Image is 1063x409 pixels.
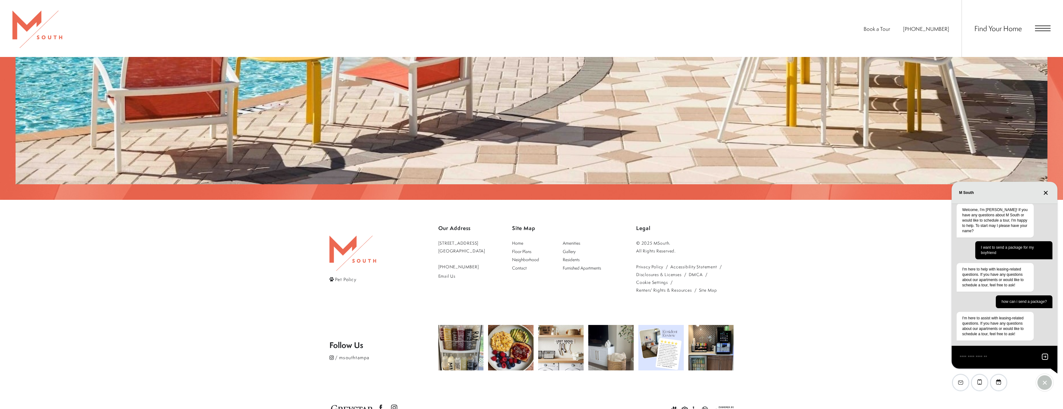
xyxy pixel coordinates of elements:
[636,278,668,286] a: Cookie Settings
[563,256,580,262] span: Residents
[335,276,357,283] span: Pet Policy
[509,247,556,256] a: Go to Floor Plans
[329,236,376,270] img: MSouth
[636,286,692,294] a: Renters' Rights & Resources
[438,325,484,370] img: Keeping it clean and convenient! 🍶💡 Labeled squeeze bottles make condiments easy to grab and keep...
[512,240,523,246] span: Home
[864,25,890,32] a: Book a Tour
[670,263,717,270] a: Accessibility Statement
[563,248,576,254] span: Gallery
[12,11,62,48] img: MSouth
[329,353,438,361] a: Follow msouthtampa on Instagram
[509,264,556,272] a: Go to Contact
[509,256,556,264] a: Go to Neighborhood
[335,354,370,361] span: / msouthtampa
[699,286,717,294] a: Website Site Map
[438,263,486,270] a: Call Us
[488,325,534,370] img: Breakfast is the most important meal of the day! 🥞☕ Start your morning off right with something d...
[329,341,438,349] p: Follow Us
[903,25,949,32] a: Call Us at 813-570-8014
[636,239,734,247] p: © 2025 MSouth.
[636,247,734,255] p: All Rights Reserved.
[688,325,734,370] img: Happy National Coffee Day!! Come get a cup. #msouthtampa #nationalcoffeday #tistheseason #coffeeo...
[636,263,663,270] a: Greystar privacy policy
[974,23,1022,33] a: Find Your Home
[560,247,607,256] a: Go to Gallery
[689,270,703,278] a: Greystar DMCA policy
[903,25,949,32] span: [PHONE_NUMBER]
[512,223,610,234] p: Site Map
[509,239,607,272] div: Main
[636,270,682,278] a: Local and State Disclosures and License Information
[588,325,634,370] img: Keep your blankets organized and your space stylish! 🧺 A simple basket brings both function and w...
[560,264,607,272] a: Go to Furnished Apartments (opens in a new tab)
[538,325,584,370] img: Laundry day just got a little more organized! 🧦✨ A 'lost sock' station keeps those solo socks in ...
[636,223,734,234] p: Legal
[512,265,527,271] span: Contact
[438,223,486,234] p: Our Address
[438,264,479,270] span: [PHONE_NUMBER]
[563,240,580,246] span: Amenities
[438,239,486,255] a: Get Directions to 5110 South Manhattan Avenue Tampa, FL 33611
[438,272,486,280] a: Email Us
[638,325,684,370] img: Come see what all the hype is about! Get your new home today! #msouthtampa #movenow #thankful #be...
[512,248,531,254] span: Floor Plans
[509,239,556,247] a: Go to Home
[563,265,601,271] span: Furnished Apartments
[560,256,607,264] a: Go to Residents
[560,239,607,247] a: Go to Amenities
[1035,26,1051,31] button: Open Menu
[512,256,539,262] span: Neighborhood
